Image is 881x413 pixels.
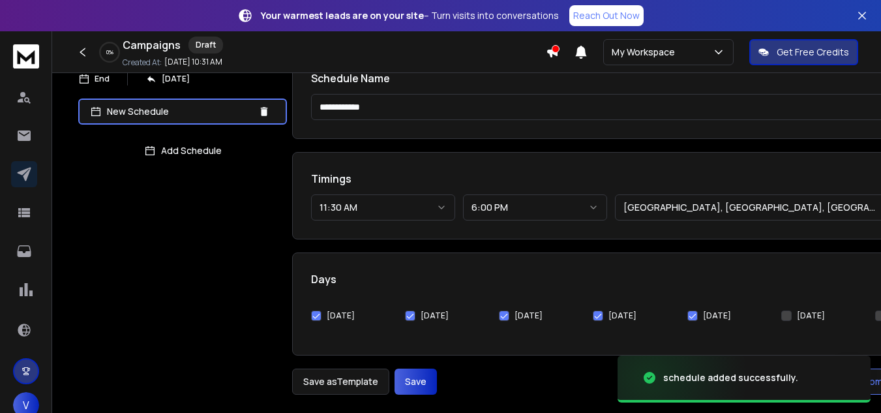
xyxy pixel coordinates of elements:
[663,371,798,384] div: schedule added successfully.
[261,9,424,22] strong: Your warmest leads are on your site
[311,194,455,221] button: 11:30 AM
[797,311,825,321] label: [DATE]
[292,369,389,395] button: Save asTemplate
[95,74,110,84] p: End
[162,74,190,84] p: [DATE]
[123,57,162,68] p: Created At:
[515,311,543,321] label: [DATE]
[13,44,39,69] img: logo
[421,311,449,321] label: [DATE]
[123,37,181,53] h1: Campaigns
[78,138,287,164] button: Add Schedule
[395,369,437,395] button: Save
[164,57,222,67] p: [DATE] 10:31 AM
[749,39,858,65] button: Get Free Credits
[612,46,680,59] p: My Workspace
[608,311,636,321] label: [DATE]
[327,311,355,321] label: [DATE]
[188,37,223,54] div: Draft
[569,5,644,26] a: Reach Out Now
[107,105,253,118] p: New Schedule
[573,9,640,22] p: Reach Out Now
[463,194,607,221] button: 6:00 PM
[703,311,731,321] label: [DATE]
[106,48,113,56] p: 0 %
[261,9,559,22] p: – Turn visits into conversations
[777,46,849,59] p: Get Free Credits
